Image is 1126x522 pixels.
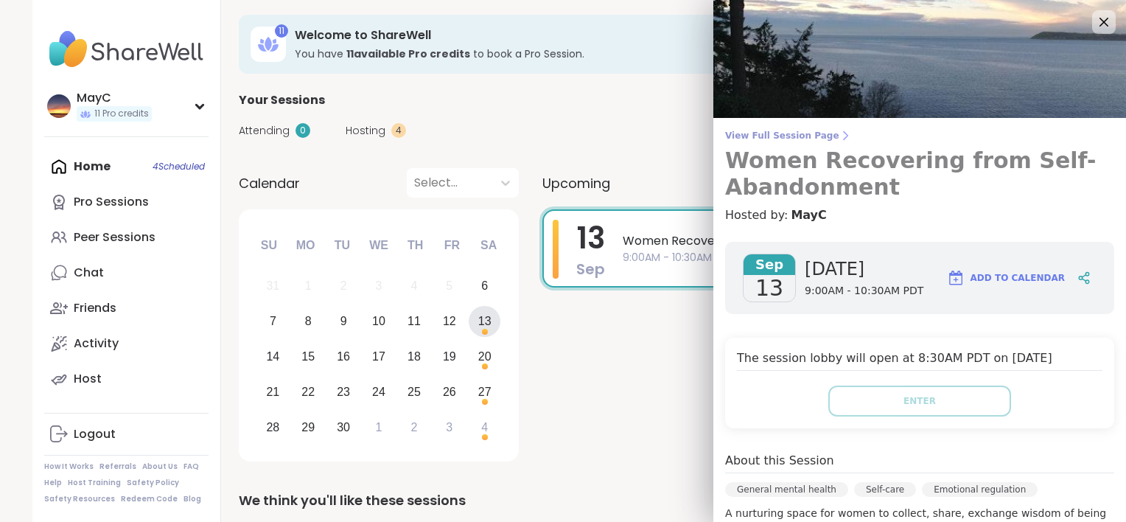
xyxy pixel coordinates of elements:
div: 23 [337,382,350,402]
div: Choose Friday, September 26th, 2025 [433,376,465,408]
div: We [363,229,395,262]
h3: Welcome to ShareWell [295,27,920,43]
div: Choose Tuesday, September 23rd, 2025 [328,376,360,408]
h3: You have to book a Pro Session. [295,46,920,61]
div: Choose Thursday, September 18th, 2025 [399,341,430,373]
div: MayC [77,90,152,106]
div: 1 [376,417,382,437]
div: Choose Sunday, September 21st, 2025 [257,376,289,408]
a: Host Training [68,478,121,488]
div: Friends [74,300,116,316]
span: Attending [239,123,290,139]
span: 9:00AM - 10:30AM PDT [805,284,923,299]
div: Su [253,229,285,262]
div: Not available Thursday, September 4th, 2025 [399,271,430,302]
h4: About this Session [725,452,834,470]
button: Enter [828,386,1011,417]
a: Friends [44,290,209,326]
span: Upcoming [542,173,610,193]
div: 13 [478,311,492,331]
div: 0 [296,123,310,138]
div: Tu [326,229,358,262]
div: Choose Saturday, October 4th, 2025 [469,411,500,443]
div: 2 [340,276,347,296]
div: Peer Sessions [74,229,155,246]
a: Logout [44,417,209,452]
div: Choose Wednesday, October 1st, 2025 [363,411,395,443]
div: 25 [408,382,421,402]
div: 26 [443,382,456,402]
div: Not available Friday, September 5th, 2025 [433,271,465,302]
div: 31 [266,276,279,296]
div: Choose Sunday, September 14th, 2025 [257,341,289,373]
a: Help [44,478,62,488]
div: Choose Tuesday, September 30th, 2025 [328,411,360,443]
a: Referrals [99,462,136,472]
img: ShareWell Nav Logo [44,24,209,75]
div: We think you'll like these sessions [239,490,1076,511]
h4: Hosted by: [725,206,1114,224]
div: 28 [266,417,279,437]
a: Pro Sessions [44,184,209,220]
span: [DATE] [805,257,923,281]
span: Sep [576,259,605,279]
span: Calendar [239,173,300,193]
div: Not available Tuesday, September 2nd, 2025 [328,271,360,302]
div: 2 [410,417,417,437]
div: Choose Saturday, September 27th, 2025 [469,376,500,408]
div: Not available Wednesday, September 3rd, 2025 [363,271,395,302]
div: Choose Friday, September 12th, 2025 [433,306,465,338]
div: Choose Saturday, September 6th, 2025 [469,271,500,302]
div: Not available Sunday, August 31st, 2025 [257,271,289,302]
div: Choose Thursday, September 25th, 2025 [399,376,430,408]
div: 22 [301,382,315,402]
div: 11 [275,24,288,38]
div: 11 [408,311,421,331]
div: 4 [410,276,417,296]
div: 1 [305,276,312,296]
div: 5 [446,276,452,296]
div: Choose Sunday, September 7th, 2025 [257,306,289,338]
div: Choose Saturday, September 20th, 2025 [469,341,500,373]
a: How It Works [44,462,94,472]
div: 8 [305,311,312,331]
span: 11 Pro credits [94,108,149,120]
img: MayC [47,94,71,118]
div: Choose Tuesday, September 16th, 2025 [328,341,360,373]
div: 3 [446,417,452,437]
button: Add to Calendar [940,260,1071,296]
div: Mo [289,229,321,262]
div: Choose Monday, September 29th, 2025 [293,411,324,443]
div: Logout [74,426,116,442]
div: Choose Wednesday, September 24th, 2025 [363,376,395,408]
div: Fr [436,229,468,262]
div: 4 [481,417,488,437]
div: Choose Monday, September 22nd, 2025 [293,376,324,408]
span: Hosting [346,123,385,139]
div: Activity [74,335,119,352]
div: 9 [340,311,347,331]
div: 17 [372,347,385,366]
img: ShareWell Logomark [947,269,965,287]
h4: The session lobby will open at 8:30AM PDT on [DATE] [737,349,1102,371]
a: MayC [791,206,826,224]
b: 11 available Pro credit s [346,46,470,61]
div: Choose Monday, September 15th, 2025 [293,341,324,373]
div: 30 [337,417,350,437]
span: Add to Calendar [971,271,1065,285]
div: Sa [472,229,505,262]
span: View Full Session Page [725,130,1114,142]
div: Choose Wednesday, September 17th, 2025 [363,341,395,373]
div: Th [399,229,432,262]
div: Choose Friday, October 3rd, 2025 [433,411,465,443]
div: 6 [481,276,488,296]
div: Self-care [854,482,916,497]
div: 4 [391,123,406,138]
div: 29 [301,417,315,437]
div: Choose Monday, September 8th, 2025 [293,306,324,338]
span: 13 [755,275,783,302]
div: Not available Monday, September 1st, 2025 [293,271,324,302]
div: 12 [443,311,456,331]
div: 18 [408,347,421,366]
span: Sep [744,254,795,275]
